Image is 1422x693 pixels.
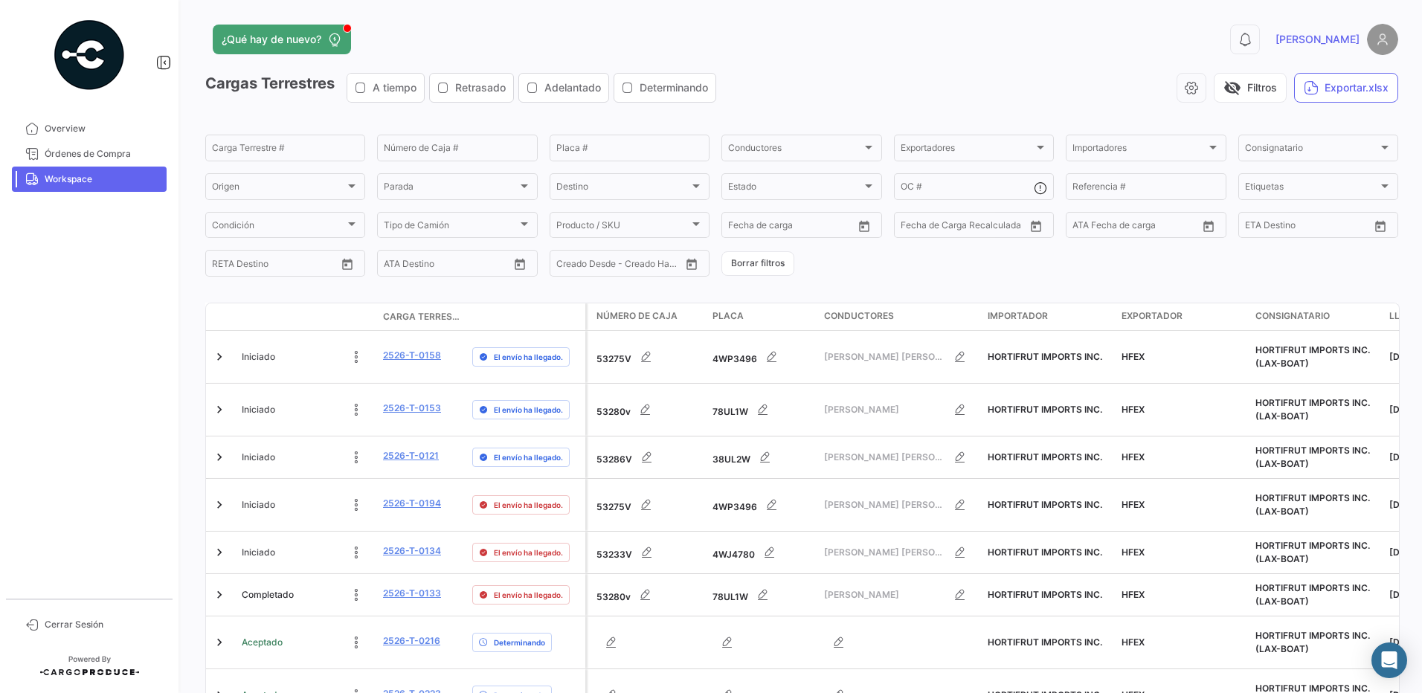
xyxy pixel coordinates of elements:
a: 2526-T-0194 [383,497,441,510]
a: 2526-T-0121 [383,449,439,462]
input: ATA Hasta [1128,222,1188,233]
input: ATA Hasta [440,260,499,271]
span: Iniciado [242,451,275,464]
span: Workspace [45,173,161,186]
input: Hasta [1282,222,1342,233]
a: 2526-T-0158 [383,349,441,362]
span: Consignatario [1245,145,1378,155]
button: Open calendar [853,215,875,237]
span: Etiquetas [1245,184,1378,194]
span: Consignatario [1255,309,1330,323]
a: Expand/Collapse Row [212,635,227,650]
a: Workspace [12,167,167,192]
a: Órdenes de Compra [12,141,167,167]
span: Placa [712,309,744,323]
span: HORTIFRUT IMPORTS INC. [988,451,1102,462]
span: El envío ha llegado. [494,547,563,558]
div: 78UL1W [712,395,812,425]
button: Open calendar [336,253,358,275]
span: [PERSON_NAME] [824,403,945,416]
a: 2526-T-0153 [383,402,441,415]
img: powered-by.png [52,18,126,92]
span: Exportadores [901,145,1034,155]
datatable-header-cell: Estado [236,311,377,323]
span: Producto / SKU [556,222,689,233]
span: Parada [384,184,517,194]
button: Borrar filtros [721,251,794,276]
div: 4WP3496 [712,342,812,372]
a: Overview [12,116,167,141]
div: Abrir Intercom Messenger [1371,642,1407,678]
button: Open calendar [509,253,531,275]
span: HORTIFRUT IMPORTS INC. (LAX-BOAT) [1255,582,1370,607]
span: Aceptado [242,636,283,649]
span: HFEX [1122,589,1145,600]
a: Expand/Collapse Row [212,497,227,512]
input: Desde [212,260,239,271]
span: HFEX [1122,404,1145,415]
button: ¿Qué hay de nuevo? [213,25,351,54]
span: HFEX [1122,636,1145,648]
button: Retrasado [430,74,513,102]
span: HORTIFRUT IMPORTS INC. (LAX-BOAT) [1255,492,1370,517]
input: ATA Desde [384,260,429,271]
datatable-header-cell: Exportador [1116,303,1249,330]
button: Open calendar [1025,215,1047,237]
span: [PERSON_NAME] [824,588,945,602]
span: Cerrar Sesión [45,618,161,631]
div: 53280v [596,395,701,425]
span: El envío ha llegado. [494,351,563,363]
span: El envío ha llegado. [494,404,563,416]
span: HORTIFRUT IMPORTS INC. (LAX-BOAT) [1255,540,1370,564]
span: El envío ha llegado. [494,589,563,601]
datatable-header-cell: Importador [982,303,1116,330]
div: 53280v [596,580,701,610]
span: [PERSON_NAME] [PERSON_NAME] [824,451,945,464]
span: El envío ha llegado. [494,499,563,511]
button: visibility_offFiltros [1214,73,1287,103]
span: Carga Terrestre # [383,310,460,323]
span: Adelantado [544,80,601,95]
span: Completado [242,588,294,602]
button: Open calendar [1197,215,1220,237]
input: Desde [728,222,755,233]
span: HORTIFRUT IMPORTS INC. [988,547,1102,558]
span: Iniciado [242,350,275,364]
span: Órdenes de Compra [45,147,161,161]
span: Overview [45,122,161,135]
button: Open calendar [1369,215,1392,237]
div: 78UL1W [712,580,812,610]
span: Iniciado [242,498,275,512]
span: HFEX [1122,351,1145,362]
span: HORTIFRUT IMPORTS INC. (LAX-BOAT) [1255,344,1370,369]
input: Creado Hasta [622,260,681,271]
span: Iniciado [242,403,275,416]
span: Importador [988,309,1048,323]
span: Origen [212,184,345,194]
span: El envío ha llegado. [494,451,563,463]
span: Determinando [494,636,545,648]
a: 2526-T-0134 [383,544,441,558]
span: Conductores [728,145,861,155]
span: Retrasado [455,80,506,95]
span: Tipo de Camión [384,222,517,233]
span: HORTIFRUT IMPORTS INC. [988,589,1102,600]
input: Hasta [765,222,825,233]
span: Iniciado [242,546,275,559]
span: Determinando [640,80,708,95]
datatable-header-cell: Carga Terrestre # [377,304,466,329]
datatable-header-cell: Conductores [818,303,982,330]
span: Estado [728,184,861,194]
input: Hasta [249,260,309,271]
a: Expand/Collapse Row [212,402,227,417]
span: Importadores [1072,145,1206,155]
div: 53233V [596,538,701,567]
a: 2526-T-0216 [383,634,440,648]
span: [PERSON_NAME] [1275,32,1360,47]
button: A tiempo [347,74,424,102]
img: placeholder-user.png [1367,24,1398,55]
span: Destino [556,184,689,194]
span: HFEX [1122,547,1145,558]
span: HORTIFRUT IMPORTS INC. (LAX-BOAT) [1255,445,1370,469]
span: HFEX [1122,499,1145,510]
